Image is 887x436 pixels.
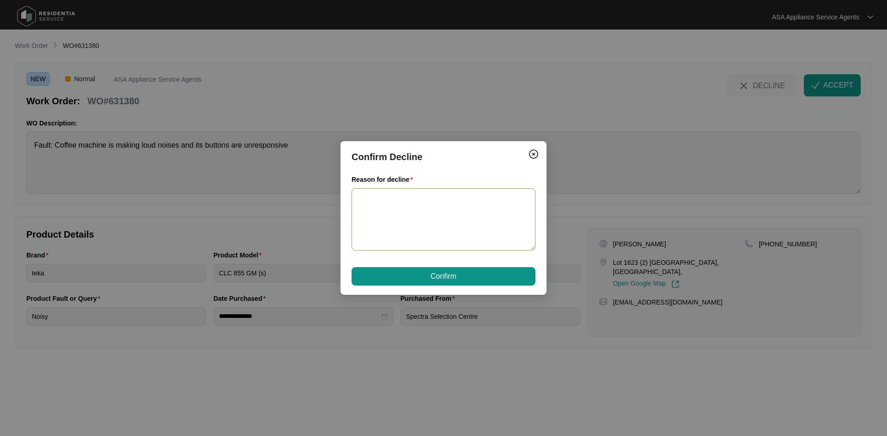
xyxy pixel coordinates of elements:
p: Confirm Decline [352,150,535,163]
button: Confirm [352,267,535,286]
button: Close [526,147,541,161]
textarea: Reason for decline [352,188,535,251]
img: closeCircle [528,149,539,160]
label: Reason for decline [352,175,417,184]
span: Confirm [431,271,456,282]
